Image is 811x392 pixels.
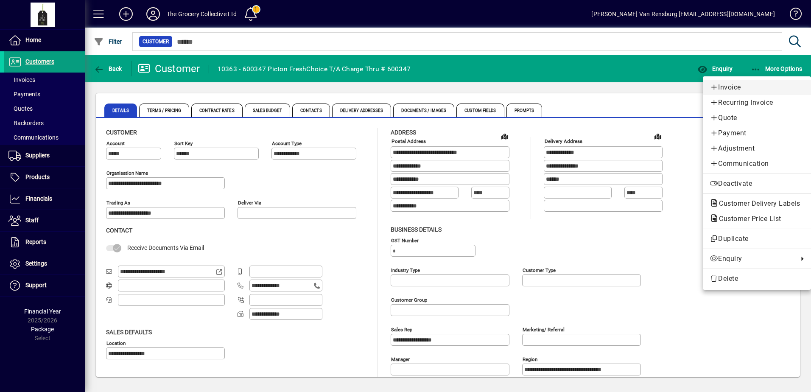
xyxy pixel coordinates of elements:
span: Duplicate [710,234,804,244]
button: Deactivate customer [703,176,811,191]
span: Enquiry [710,254,794,264]
span: Deactivate [710,179,804,189]
span: Quote [710,113,804,123]
span: Invoice [710,82,804,92]
span: Delete [710,274,804,284]
span: Customer Price List [710,215,786,223]
span: Communication [710,159,804,169]
span: Adjustment [710,143,804,154]
span: Customer Delivery Labels [710,199,804,207]
span: Payment [710,128,804,138]
span: Recurring Invoice [710,98,804,108]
